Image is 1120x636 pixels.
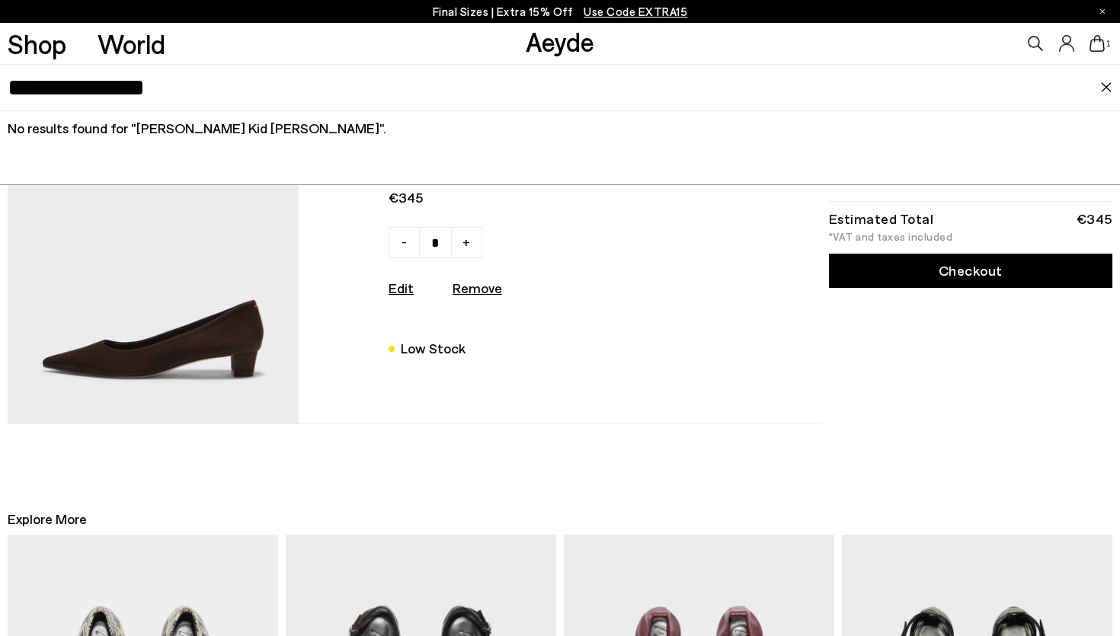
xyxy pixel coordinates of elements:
a: Checkout [829,254,1112,288]
a: + [451,227,482,258]
u: Remove [453,280,502,296]
div: Estimated Total [829,213,934,224]
img: AEYDE-JUDI-KID-SUEDE-LEATHER-MOKA-1_37b4c263-b695-4d2e-a3f0-ef0aa3263f32_580x.jpg [8,65,299,423]
a: - [389,227,420,258]
div: *VAT and taxes included [829,232,1112,242]
span: [PERSON_NAME] Kid [PERSON_NAME] [136,120,379,136]
a: World [98,30,165,57]
span: €345 [389,188,706,207]
div: €345 [1077,213,1112,224]
a: Edit [389,280,414,296]
span: + [462,232,470,251]
span: Navigate to /collections/ss25-final-sizes [584,5,687,18]
a: 1 [1090,35,1105,52]
img: close.svg [1100,82,1112,93]
span: - [402,232,407,251]
a: Aeyde [526,25,594,57]
div: Low Stock [401,338,466,359]
span: 1 [1105,40,1112,48]
a: Shop [8,30,66,57]
p: Final Sizes | Extra 15% Off [433,2,688,21]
